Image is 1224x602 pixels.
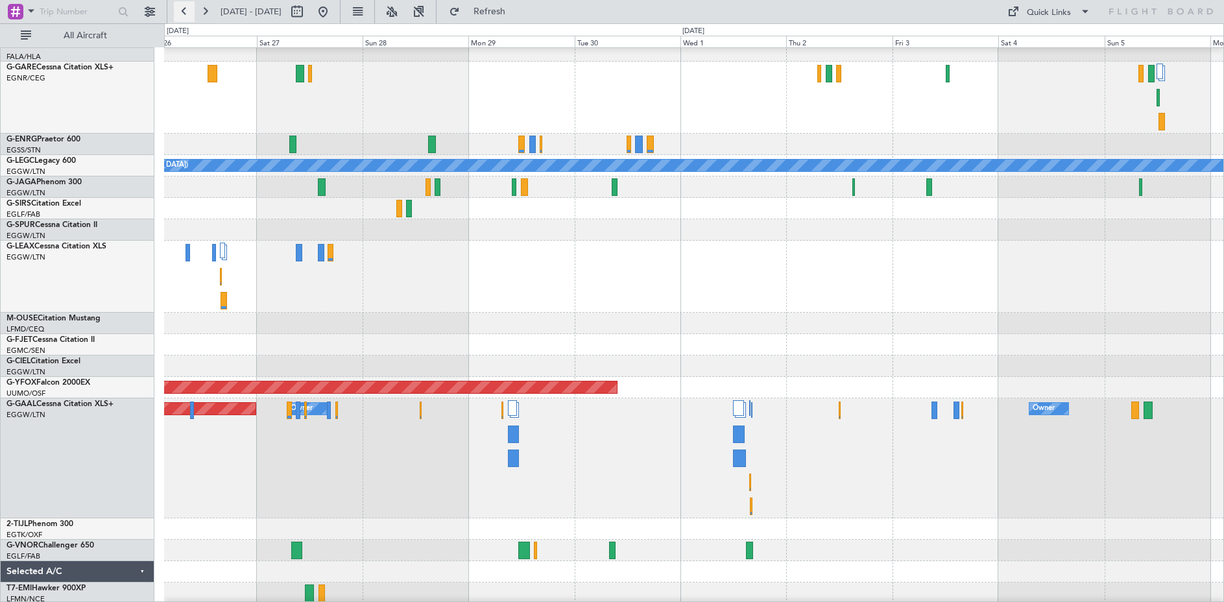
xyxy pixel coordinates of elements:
div: Sat 27 [257,36,363,47]
div: Owner [291,399,313,418]
div: Sat 4 [998,36,1104,47]
span: G-FJET [6,336,32,344]
span: T7-EMI [6,584,32,592]
a: EGGW/LTN [6,410,45,420]
button: Refresh [443,1,521,22]
div: Sun 28 [363,36,468,47]
div: [DATE] [682,26,704,37]
a: G-SPURCessna Citation II [6,221,97,229]
a: M-OUSECitation Mustang [6,315,101,322]
a: G-JAGAPhenom 300 [6,178,82,186]
span: M-OUSE [6,315,38,322]
span: Refresh [462,7,517,16]
span: G-SPUR [6,221,35,229]
span: All Aircraft [34,31,137,40]
span: G-CIEL [6,357,30,365]
div: Tue 30 [575,36,680,47]
span: G-LEAX [6,243,34,250]
a: UUMO/OSF [6,389,45,398]
a: EGGW/LTN [6,188,45,198]
a: LFMD/CEQ [6,324,44,334]
a: G-YFOXFalcon 2000EX [6,379,90,387]
a: FALA/HLA [6,52,41,62]
a: G-VNORChallenger 650 [6,542,94,549]
span: G-LEGC [6,157,34,165]
a: EGSS/STN [6,145,41,155]
span: G-JAGA [6,178,36,186]
input: Trip Number [40,2,114,21]
span: G-GARE [6,64,36,71]
a: EGGW/LTN [6,367,45,377]
a: EGLF/FAB [6,551,40,561]
a: G-LEAXCessna Citation XLS [6,243,106,250]
div: Thu 2 [786,36,892,47]
a: G-ENRGPraetor 600 [6,136,80,143]
a: G-CIELCitation Excel [6,357,80,365]
a: EGMC/SEN [6,346,45,355]
a: T7-EMIHawker 900XP [6,584,86,592]
span: G-VNOR [6,542,38,549]
div: Sun 5 [1105,36,1210,47]
div: Wed 1 [680,36,786,47]
a: 2-TIJLPhenom 300 [6,520,73,528]
a: EGGW/LTN [6,231,45,241]
a: G-SIRSCitation Excel [6,200,81,208]
span: G-GAAL [6,400,36,408]
div: Quick Links [1027,6,1071,19]
a: EGGW/LTN [6,252,45,262]
a: EGTK/OXF [6,530,42,540]
div: Mon 29 [468,36,574,47]
a: EGLF/FAB [6,210,40,219]
button: Quick Links [1001,1,1097,22]
div: Owner [1033,399,1055,418]
span: G-SIRS [6,200,31,208]
a: EGGW/LTN [6,167,45,176]
div: Fri 26 [150,36,256,47]
span: G-ENRG [6,136,37,143]
a: EGNR/CEG [6,73,45,83]
div: [DATE] [167,26,189,37]
span: 2-TIJL [6,520,28,528]
a: G-LEGCLegacy 600 [6,157,76,165]
button: All Aircraft [14,25,141,46]
div: Fri 3 [893,36,998,47]
a: G-GARECessna Citation XLS+ [6,64,114,71]
span: [DATE] - [DATE] [221,6,282,18]
a: G-GAALCessna Citation XLS+ [6,400,114,408]
span: G-YFOX [6,379,36,387]
a: G-FJETCessna Citation II [6,336,95,344]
